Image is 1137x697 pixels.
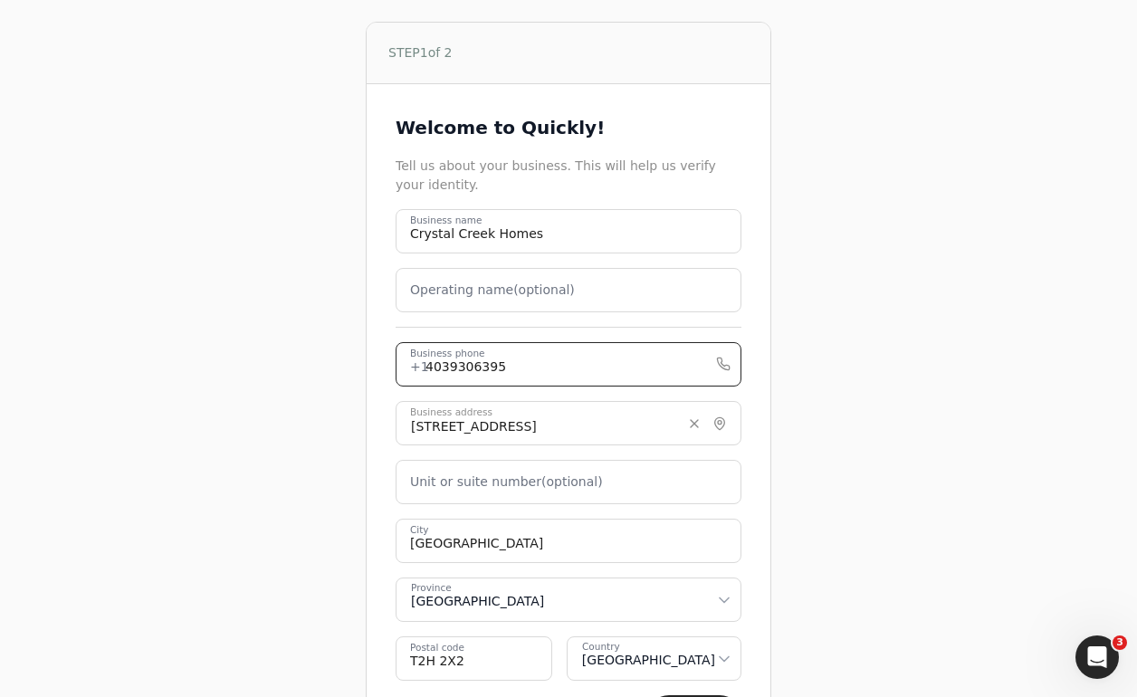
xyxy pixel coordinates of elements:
label: Unit or suite number (optional) [410,473,603,492]
div: Welcome to Quickly! [396,113,741,142]
span: STEP 1 of 2 [388,43,453,62]
label: Business phone [410,347,485,361]
span: 3 [1113,635,1127,650]
div: Province [411,581,452,596]
iframe: Intercom live chat [1075,635,1119,679]
label: Business address [410,406,492,420]
div: Country [582,640,620,654]
label: Business name [410,214,482,228]
div: Tell us about your business. This will help us verify your identity. [396,157,741,195]
label: City [410,523,429,538]
label: Postal code [410,641,464,655]
label: Operating name (optional) [410,281,575,300]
